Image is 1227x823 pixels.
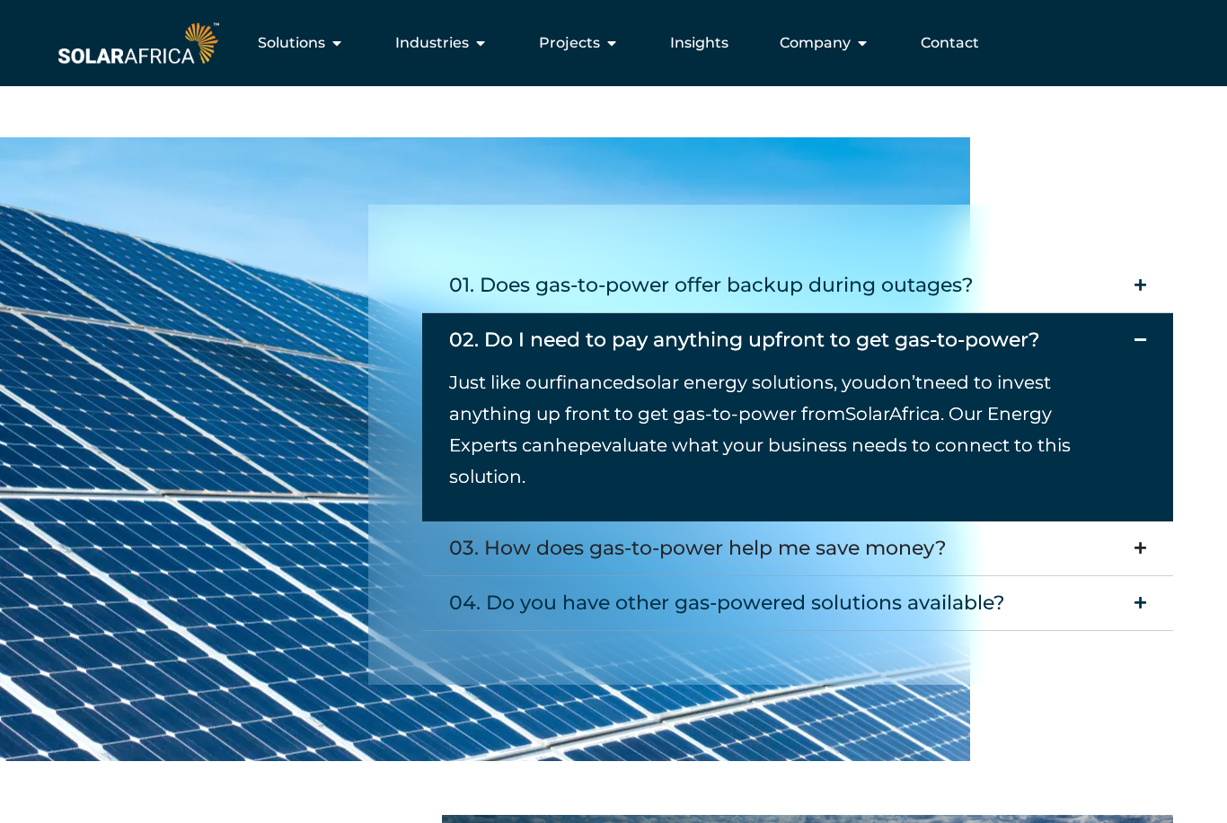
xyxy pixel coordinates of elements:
[449,585,1005,621] div: 04. Do you have other gas-powered solutions available?
[636,372,834,393] span: solar energy solutions
[449,434,1071,487] span: evaluate what your business needs to connect to this solution.
[422,313,1173,367] summary: 02. Do I need to pay anything upfront to get gas-to-power?
[555,434,591,456] span: hep
[780,32,851,54] span: Company
[395,32,469,54] span: Industries
[422,521,1173,576] summary: 03. How does gas-to-power help me save money?
[921,32,979,54] a: Contact
[422,576,1173,631] summary: 04. Do you have other gas-powered solutions available?
[422,258,1173,631] div: Accordion. Open links with Enter or Space, close with Escape, and navigate with Arrow Keys
[449,372,1051,425] span: need to invest anything up front to get gas-to-power from
[223,25,993,61] nav: Menu
[422,258,1173,313] summary: 01. Does gas-to-power offer backup during outages?
[845,403,940,425] span: SolarAfrica
[875,372,922,393] span: don’t
[449,403,1052,456] span: . Our Energy Experts can
[670,32,728,54] a: Insights
[449,267,974,303] div: 01. Does gas-to-power offer backup during outages?
[834,372,875,393] span: , you
[258,32,325,54] span: Solutions
[449,530,947,566] div: 03. How does gas-to-power help me save money?
[539,32,600,54] span: Projects
[223,25,993,61] div: Menu Toggle
[449,322,1040,358] div: 02. Do I need to pay anything upfront to get gas-to-power?
[556,372,636,393] span: financed
[449,372,556,393] span: Just like our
